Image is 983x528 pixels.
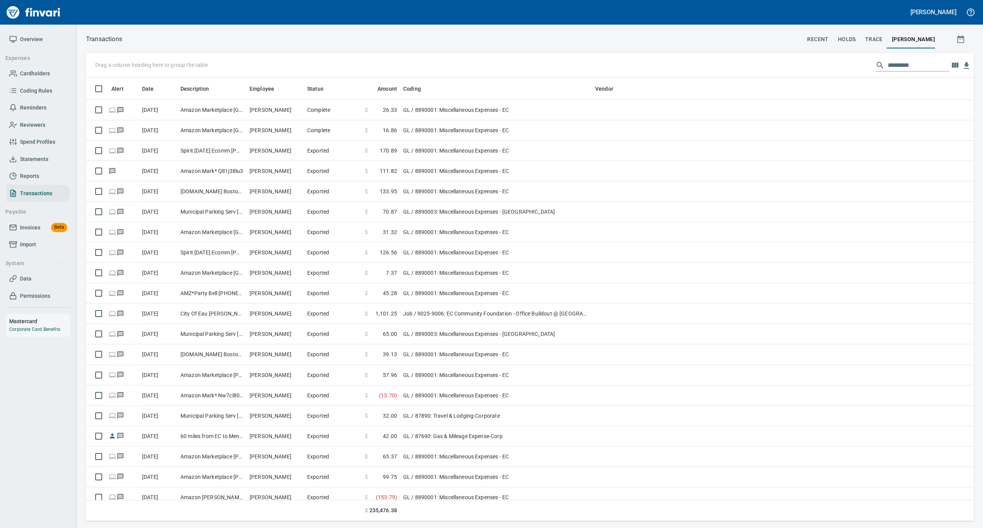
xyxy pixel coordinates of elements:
[247,304,304,324] td: [PERSON_NAME]
[139,385,177,406] td: [DATE]
[5,259,63,268] span: System
[108,148,116,153] span: Online transaction
[400,100,592,120] td: GL / 8890001: Miscellaneous Expenses - EC
[247,365,304,385] td: [PERSON_NAME]
[6,168,70,185] a: Reports
[95,61,208,69] p: Drag a column heading here to group the table
[304,100,362,120] td: Complete
[108,372,116,377] span: Online transaction
[400,426,592,447] td: GL / 87690: Gas & Mileage Expense-Corp
[20,69,50,78] span: Cardholders
[6,133,70,151] a: Spend Profiles
[177,263,247,283] td: Amazon Marketplace [GEOGRAPHIC_DATA] [GEOGRAPHIC_DATA]
[177,120,247,141] td: Amazon Marketplace [GEOGRAPHIC_DATA] [GEOGRAPHIC_DATA]
[116,148,124,153] span: Has messages
[383,208,397,216] span: 70.87
[380,167,397,175] span: 111.82
[6,236,70,253] a: Import
[108,229,116,234] span: Online transaction
[177,467,247,487] td: Amazon Marketplace [PHONE_NUMBER] WA
[595,84,613,93] span: Vendor
[380,249,397,256] span: 126.56
[116,372,124,377] span: Has messages
[365,208,368,216] span: $
[400,304,592,324] td: Job / 9025-9006: EC Community Foundation - Office Buildout @ [GEOGRAPHIC_DATA] / 01412-48-: Build...
[139,100,177,120] td: [DATE]
[367,84,397,93] span: Amount
[383,453,397,460] span: 65.37
[365,412,368,420] span: $
[2,256,66,271] button: System
[20,171,39,181] span: Reports
[247,242,304,263] td: [PERSON_NAME]
[865,35,883,44] span: trace
[247,100,304,120] td: [PERSON_NAME]
[961,60,972,71] button: Download table
[304,161,362,181] td: Exported
[365,330,368,338] span: $
[365,289,368,297] span: $
[142,84,154,93] span: Date
[116,454,124,459] span: Has messages
[247,263,304,283] td: [PERSON_NAME]
[116,209,124,214] span: Has messages
[400,447,592,467] td: GL / 8890001: Miscellaneous Expenses - EC
[403,84,421,93] span: Coding
[400,141,592,161] td: GL / 8890001: Miscellaneous Expenses - EC
[108,454,116,459] span: Online transaction
[304,426,362,447] td: Exported
[108,392,116,397] span: Online transaction
[400,344,592,365] td: GL / 8890001: Miscellaneous Expenses - EC
[383,289,397,297] span: 45.28
[807,35,828,44] span: recent
[108,270,116,275] span: Online transaction
[139,447,177,467] td: [DATE]
[400,202,592,222] td: GL / 8890003: Miscellaneous Expenses - [GEOGRAPHIC_DATA]
[304,385,362,406] td: Exported
[139,324,177,344] td: [DATE]
[365,147,368,154] span: $
[20,240,36,249] span: Import
[108,433,116,438] span: Reimbursement
[20,35,43,44] span: Overview
[304,202,362,222] td: Exported
[383,106,397,114] span: 26.33
[379,392,397,399] span: ( 13.70 )
[5,3,62,22] img: Finvari
[6,99,70,116] a: Reminders
[400,487,592,508] td: GL / 8890001: Miscellaneous Expenses - EC
[139,365,177,385] td: [DATE]
[139,120,177,141] td: [DATE]
[20,274,31,284] span: Data
[400,385,592,406] td: GL / 8890001: Miscellaneous Expenses - EC
[177,161,247,181] td: Amazon Mark* Q81j38lu3
[116,495,124,500] span: Has messages
[139,426,177,447] td: [DATE]
[6,151,70,168] a: Statements
[400,365,592,385] td: GL / 8890001: Miscellaneous Expenses - EC
[909,6,958,18] button: [PERSON_NAME]
[108,250,116,255] span: Online transaction
[139,161,177,181] td: [DATE]
[20,189,52,198] span: Transactions
[177,487,247,508] td: Amazon [PERSON_NAME]* B83cu7my3 [PHONE_NUMBER] WA
[247,324,304,344] td: [PERSON_NAME]
[304,141,362,161] td: Exported
[377,84,397,93] span: Amount
[365,506,368,515] span: $
[376,493,397,501] span: ( 153.79 )
[304,365,362,385] td: Exported
[400,222,592,242] td: GL / 8890001: Miscellaneous Expenses - EC
[838,35,856,44] span: holds
[304,324,362,344] td: Exported
[180,84,209,93] span: Description
[365,167,368,175] span: $
[365,371,368,379] span: $
[304,242,362,263] td: Exported
[116,107,124,112] span: Has messages
[365,269,368,277] span: $
[177,242,247,263] td: Spirit [DATE] Ecomm [PHONE_NUMBER] [GEOGRAPHIC_DATA]
[6,270,70,287] a: Data
[365,473,368,481] span: $
[108,168,116,173] span: Has messages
